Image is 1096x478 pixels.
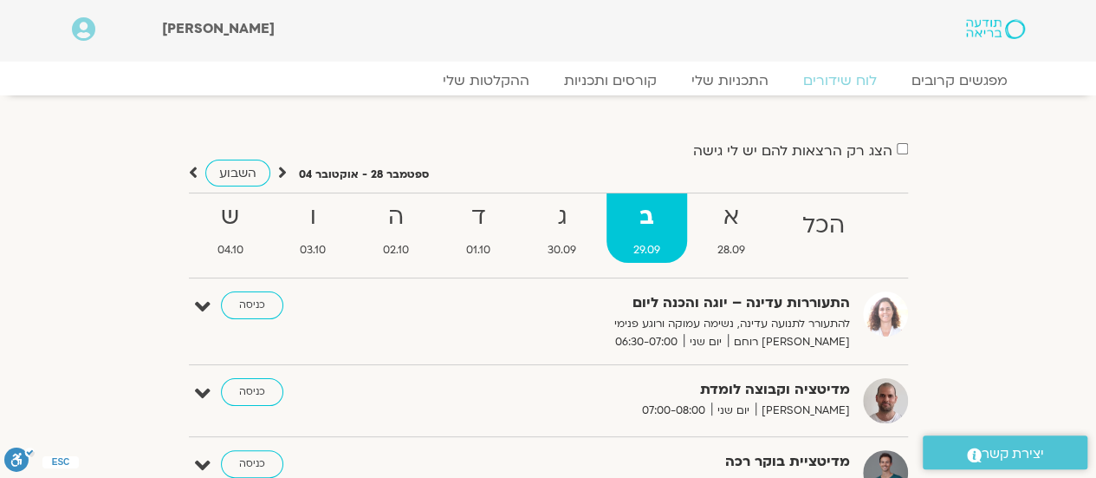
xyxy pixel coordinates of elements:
span: 04.10 [191,241,270,259]
a: א28.09 [691,193,772,263]
p: להתעורר לתנועה עדינה, נשימה עמוקה ורוגע פנימי [425,315,850,333]
a: ב29.09 [606,193,687,263]
strong: מדיטציה וקבוצה לומדת [425,378,850,402]
strong: א [691,198,772,237]
span: [PERSON_NAME] [756,402,850,420]
span: 02.10 [356,241,436,259]
strong: ו [273,198,353,237]
span: השבוע [219,165,256,181]
span: 29.09 [606,241,687,259]
strong: התעוררות עדינה – יוגה והכנה ליום [425,291,850,315]
strong: ג [521,198,603,237]
span: 07:00-08:00 [636,402,711,420]
a: ה02.10 [356,193,436,263]
a: ההקלטות שלי [425,72,547,89]
span: 30.09 [521,241,603,259]
a: ד01.10 [439,193,517,263]
span: יום שני [711,402,756,420]
p: ספטמבר 28 - אוקטובר 04 [299,166,429,184]
a: התכניות שלי [674,72,786,89]
a: כניסה [221,291,283,319]
a: כניסה [221,378,283,406]
a: לוח שידורים [786,72,894,89]
a: קורסים ותכניות [547,72,674,89]
strong: ש [191,198,270,237]
a: יצירת קשר [923,435,1087,469]
strong: מדיטציית בוקר רכה [425,450,850,474]
strong: ב [606,198,687,237]
strong: ה [356,198,436,237]
a: השבוע [205,160,270,187]
strong: הכל [775,206,872,246]
span: יצירת קשר [982,442,1044,466]
nav: Menu [72,72,1025,89]
a: הכל [775,193,872,263]
span: [PERSON_NAME] רוחם [728,333,850,351]
span: 06:30-07:00 [609,333,684,351]
a: ש04.10 [191,193,270,263]
span: 28.09 [691,241,772,259]
strong: ד [439,198,517,237]
span: 01.10 [439,241,517,259]
a: כניסה [221,450,283,478]
span: [PERSON_NAME] [162,19,275,38]
label: הצג רק הרצאות להם יש לי גישה [693,143,892,159]
span: 03.10 [273,241,353,259]
a: ו03.10 [273,193,353,263]
a: ג30.09 [521,193,603,263]
a: מפגשים קרובים [894,72,1025,89]
span: יום שני [684,333,728,351]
